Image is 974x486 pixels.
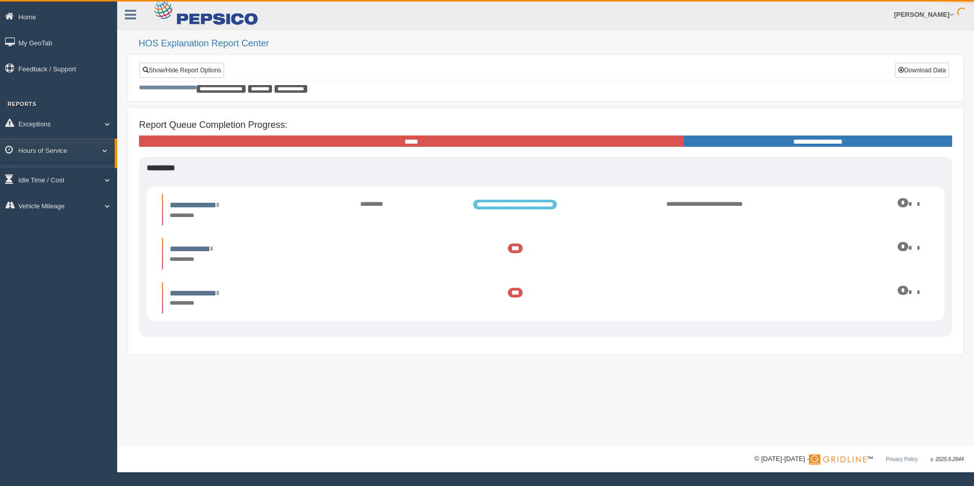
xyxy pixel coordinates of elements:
button: Download Data [895,63,949,78]
h2: HOS Explanation Report Center [139,39,964,49]
li: Expand [162,282,929,313]
a: Show/Hide Report Options [140,63,224,78]
span: v. 2025.6.2844 [931,456,964,462]
h4: Report Queue Completion Progress: [139,120,952,130]
li: Expand [162,238,929,269]
img: Gridline [809,454,867,465]
a: HOS Explanation Reports [18,165,115,183]
li: Expand [162,194,929,225]
a: Privacy Policy [886,456,917,462]
div: © [DATE]-[DATE] - ™ [754,454,964,465]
